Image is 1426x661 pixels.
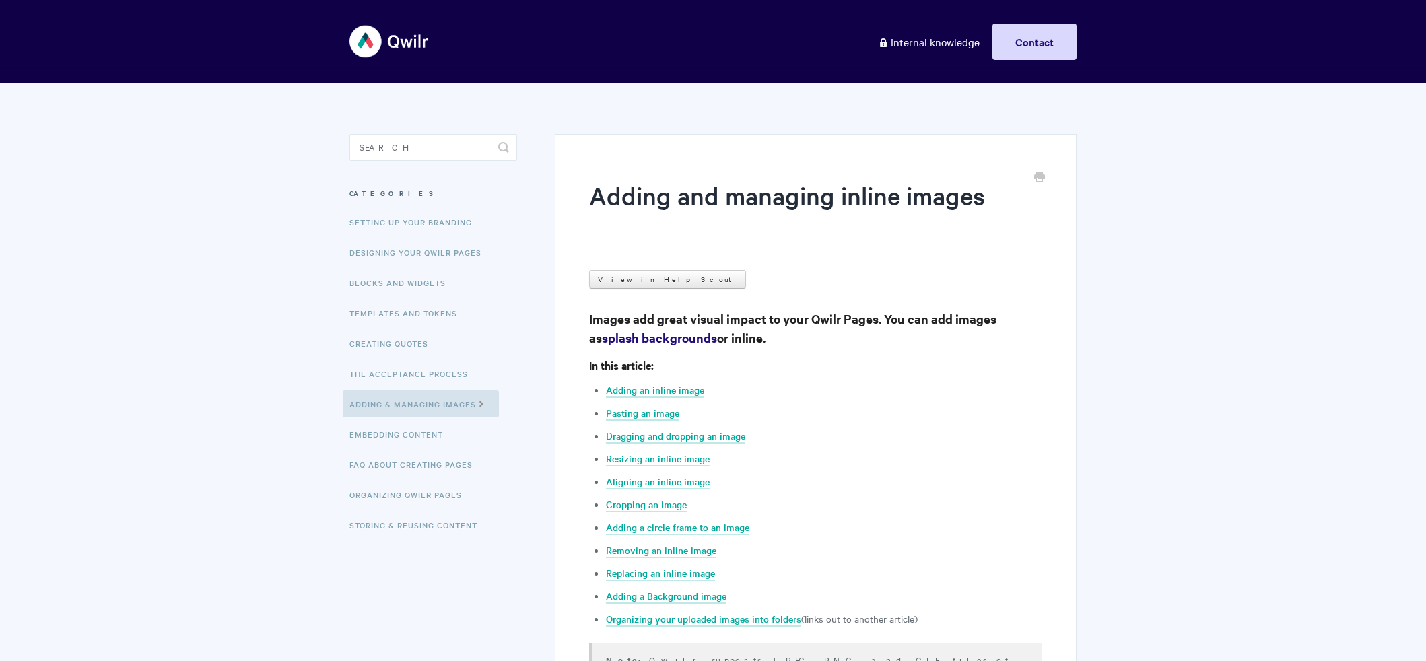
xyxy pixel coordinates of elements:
a: FAQ About Creating Pages [349,451,483,478]
a: Adding & Managing Images [343,390,499,417]
h1: Adding and managing inline images [589,178,1022,236]
a: Aligning an inline image [606,475,710,489]
a: The Acceptance Process [349,360,478,387]
a: Storing & Reusing Content [349,512,487,538]
a: Adding a Background image [606,589,726,604]
h3: Images add great visual impact to your Qwilr Pages. You can add images as or inline. [589,310,1042,347]
a: Organizing Qwilr Pages [349,481,472,508]
a: Replacing an inline image [606,566,715,581]
a: Contact [992,24,1077,60]
img: Qwilr Help Center [349,16,430,67]
a: Pasting an image [606,406,679,421]
a: Setting up your Branding [349,209,482,236]
a: Internal knowledge [868,24,990,60]
a: Templates and Tokens [349,300,467,326]
li: (links out to another article) [606,611,1042,627]
a: Blocks and Widgets [349,269,456,296]
h3: Categories [349,181,517,205]
a: Organizing your uploaded images into folders [606,612,801,627]
a: Dragging and dropping an image [606,429,745,444]
a: View in Help Scout [589,270,746,289]
input: Search [349,134,517,161]
a: Adding an inline image [606,383,704,398]
a: Embedding Content [349,421,453,448]
a: Adding a circle frame to an image [606,520,749,535]
a: Creating Quotes [349,330,438,357]
a: splash backgrounds [602,329,717,346]
a: Resizing an inline image [606,452,710,466]
strong: In this article: [589,357,654,372]
a: Cropping an image [606,497,687,512]
a: Designing Your Qwilr Pages [349,239,491,266]
a: Removing an inline image [606,543,716,558]
a: Print this Article [1034,170,1045,185]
